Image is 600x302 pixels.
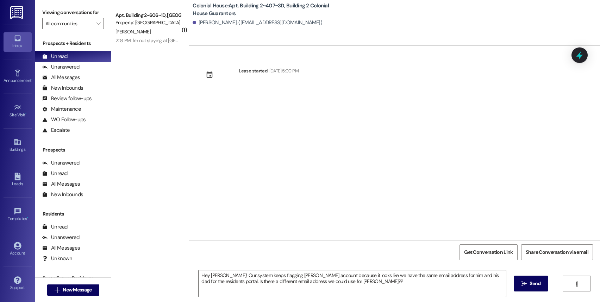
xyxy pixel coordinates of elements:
[4,102,32,121] a: Site Visit •
[42,180,80,188] div: All Messages
[115,12,181,19] div: Apt. Building 2~606~1D, [GEOGRAPHIC_DATA]
[268,67,299,75] div: [DATE] 5:00 PM
[521,244,593,260] button: Share Conversation via email
[47,284,99,296] button: New Message
[464,249,513,256] span: Get Conversation Link
[42,127,70,134] div: Escalate
[35,210,111,218] div: Residents
[193,2,333,17] b: Colonial House: Apt. Building 2~407~3D, Building 2 Colonial House Guarantors
[42,191,83,198] div: New Inbounds
[31,77,32,82] span: •
[55,287,60,293] i: 
[42,234,80,241] div: Unanswered
[63,286,92,294] span: New Message
[514,276,548,291] button: Send
[4,136,32,155] a: Buildings
[199,270,506,297] textarea: Hey [PERSON_NAME]! Our system keeps flagging [PERSON_NAME] account because it looks like we have ...
[115,19,181,26] div: Property: [GEOGRAPHIC_DATA]
[574,281,579,287] i: 
[42,170,68,177] div: Unread
[4,32,32,51] a: Inbox
[42,53,68,60] div: Unread
[42,63,80,71] div: Unanswered
[42,84,83,92] div: New Inbounds
[460,244,517,260] button: Get Conversation Link
[521,281,527,287] i: 
[4,274,32,293] a: Support
[42,159,80,167] div: Unanswered
[25,111,26,116] span: •
[42,255,72,262] div: Unknown
[4,171,32,189] a: Leads
[35,146,111,154] div: Prospects
[42,223,68,231] div: Unread
[42,7,104,18] label: Viewing conversations for
[35,40,111,47] div: Prospects + Residents
[42,74,80,81] div: All Messages
[96,21,100,26] i: 
[35,275,111,282] div: Past + Future Residents
[4,205,32,224] a: Templates •
[115,28,151,35] span: [PERSON_NAME]
[42,116,86,123] div: WO Follow-ups
[42,244,80,252] div: All Messages
[42,105,81,113] div: Maintenance
[42,95,92,102] div: Review follow-ups
[27,215,28,220] span: •
[10,6,25,19] img: ResiDesk Logo
[239,67,268,75] div: Lease started
[526,249,588,256] span: Share Conversation via email
[4,240,32,259] a: Account
[530,280,540,287] span: Send
[193,19,322,26] div: [PERSON_NAME]. ([EMAIL_ADDRESS][DOMAIN_NAME])
[45,18,93,29] input: All communities
[115,37,359,44] div: 2:18 PM: I'm not staying at [GEOGRAPHIC_DATA] for fall semester I just want to double check that ...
